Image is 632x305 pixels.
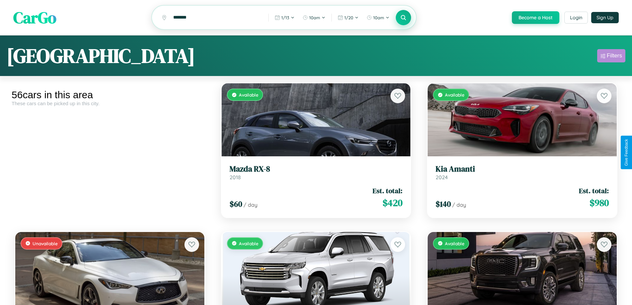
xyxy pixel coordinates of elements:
[299,12,329,23] button: 10am
[436,164,609,181] a: Kia Amanti2024
[12,89,208,101] div: 56 cars in this area
[363,12,393,23] button: 10am
[512,11,559,24] button: Become a Host
[591,12,619,23] button: Sign Up
[436,164,609,174] h3: Kia Amanti
[383,196,402,209] span: $ 420
[452,201,466,208] span: / day
[436,174,448,181] span: 2024
[230,164,403,181] a: Mazda RX-82018
[281,15,289,20] span: 1 / 13
[590,196,609,209] span: $ 980
[230,198,242,209] span: $ 60
[564,12,588,24] button: Login
[373,186,402,195] span: Est. total:
[230,174,241,181] span: 2018
[579,186,609,195] span: Est. total:
[13,7,56,29] span: CarGo
[624,139,629,166] div: Give Feedback
[373,15,384,20] span: 10am
[230,164,403,174] h3: Mazda RX-8
[12,101,208,106] div: These cars can be picked up in this city.
[334,12,362,23] button: 1/20
[7,42,195,69] h1: [GEOGRAPHIC_DATA]
[445,241,464,246] span: Available
[244,201,257,208] span: / day
[597,49,625,62] button: Filters
[271,12,298,23] button: 1/13
[445,92,464,98] span: Available
[344,15,353,20] span: 1 / 20
[239,92,258,98] span: Available
[309,15,320,20] span: 10am
[436,198,451,209] span: $ 140
[607,52,622,59] div: Filters
[33,241,58,246] span: Unavailable
[239,241,258,246] span: Available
